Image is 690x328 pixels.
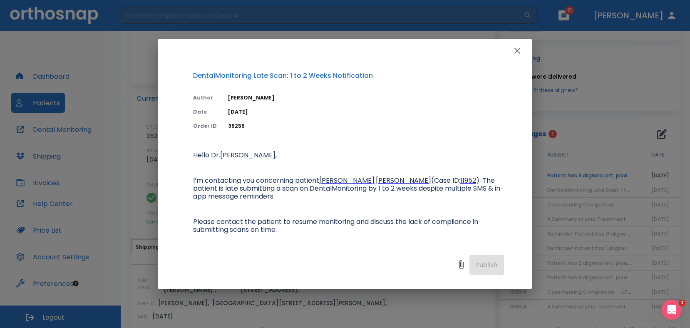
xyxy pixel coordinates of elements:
[220,152,276,159] a: [PERSON_NAME]
[193,176,319,185] span: I’m contacting you concerning patient
[276,150,277,160] span: ,
[193,94,218,102] p: Author
[376,177,431,184] a: [PERSON_NAME]
[228,94,504,102] p: [PERSON_NAME]
[460,176,476,185] span: 11952
[662,300,682,320] iframe: Intercom live chat
[193,217,480,234] span: Please contact the patient to resume monitoring and discuss the lack of compliance in submitting ...
[193,108,218,116] p: Date
[319,176,375,185] span: [PERSON_NAME]
[460,177,476,184] a: 11952
[431,176,460,185] span: (Case ID:
[193,176,504,201] span: ). The patient is late submitting a scan on DentalMonitoring by 1 to 2 weeks despite multiple SMS...
[228,108,504,116] p: [DATE]
[193,122,218,130] p: Order ID
[319,177,375,184] a: [PERSON_NAME]
[376,176,431,185] span: [PERSON_NAME]
[220,150,276,160] span: [PERSON_NAME]
[679,300,685,306] span: 1
[193,150,220,160] span: Hello Dr.
[228,122,504,130] p: 35255
[193,71,504,81] p: DentalMonitoring Late Scan: 1 to 2 Weeks Notification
